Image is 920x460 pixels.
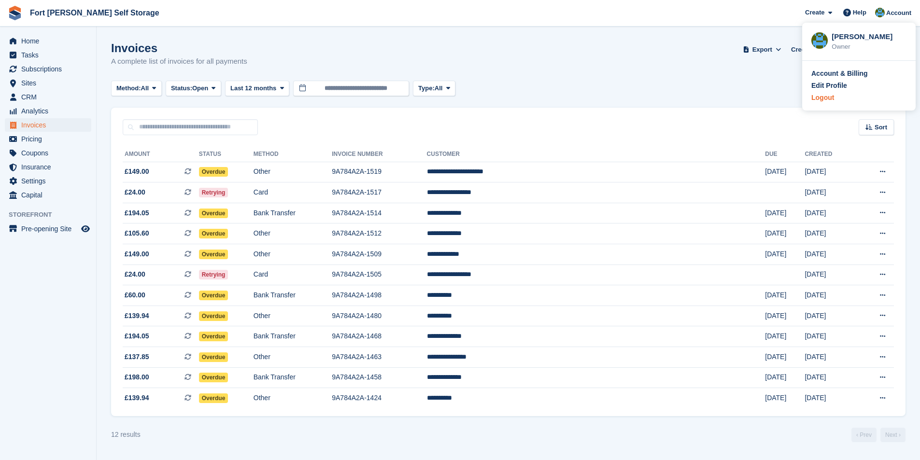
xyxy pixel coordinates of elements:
[5,48,91,62] a: menu
[199,147,254,162] th: Status
[254,388,332,408] td: Other
[254,244,332,265] td: Other
[254,162,332,182] td: Other
[254,347,332,368] td: Other
[111,81,162,97] button: Method: All
[805,367,856,388] td: [DATE]
[805,244,856,265] td: [DATE]
[811,93,834,103] div: Logout
[332,203,426,223] td: 9A784A2A-1514
[5,222,91,236] a: menu
[5,160,91,174] a: menu
[21,76,79,90] span: Sites
[80,223,91,235] a: Preview store
[765,203,805,223] td: [DATE]
[832,31,906,40] div: [PERSON_NAME]
[752,45,772,55] span: Export
[765,388,805,408] td: [DATE]
[192,84,208,93] span: Open
[805,285,856,306] td: [DATE]
[332,182,426,203] td: 9A784A2A-1517
[805,182,856,203] td: [DATE]
[125,208,149,218] span: £194.05
[21,34,79,48] span: Home
[741,42,783,57] button: Export
[125,187,145,197] span: £24.00
[199,311,228,321] span: Overdue
[21,160,79,174] span: Insurance
[332,367,426,388] td: 9A784A2A-1458
[254,367,332,388] td: Bank Transfer
[332,244,426,265] td: 9A784A2A-1509
[5,104,91,118] a: menu
[332,265,426,285] td: 9A784A2A-1505
[5,90,91,104] a: menu
[199,270,228,279] span: Retrying
[765,347,805,368] td: [DATE]
[254,285,332,306] td: Bank Transfer
[5,174,91,188] a: menu
[811,32,828,49] img: Alex
[5,188,91,202] a: menu
[413,81,455,97] button: Type: All
[111,430,141,440] div: 12 results
[418,84,435,93] span: Type:
[125,331,149,341] span: £194.05
[125,311,149,321] span: £139.94
[332,347,426,368] td: 9A784A2A-1463
[875,8,885,17] img: Alex
[171,84,192,93] span: Status:
[21,174,79,188] span: Settings
[199,188,228,197] span: Retrying
[230,84,276,93] span: Last 12 months
[21,132,79,146] span: Pricing
[199,250,228,259] span: Overdue
[125,352,149,362] span: £137.85
[5,62,91,76] a: menu
[787,42,832,57] a: Credit Notes
[435,84,443,93] span: All
[254,182,332,203] td: Card
[765,285,805,306] td: [DATE]
[805,347,856,368] td: [DATE]
[332,306,426,326] td: 9A784A2A-1480
[853,8,866,17] span: Help
[811,81,847,91] div: Edit Profile
[886,8,911,18] span: Account
[805,147,856,162] th: Created
[125,167,149,177] span: £149.00
[5,132,91,146] a: menu
[254,306,332,326] td: Other
[21,90,79,104] span: CRM
[21,62,79,76] span: Subscriptions
[805,306,856,326] td: [DATE]
[21,48,79,62] span: Tasks
[199,291,228,300] span: Overdue
[765,147,805,162] th: Due
[116,84,141,93] span: Method:
[880,428,906,442] a: Next
[199,209,228,218] span: Overdue
[254,223,332,244] td: Other
[765,367,805,388] td: [DATE]
[254,326,332,347] td: Bank Transfer
[254,265,332,285] td: Card
[199,352,228,362] span: Overdue
[332,223,426,244] td: 9A784A2A-1512
[199,393,228,403] span: Overdue
[805,8,824,17] span: Create
[805,326,856,347] td: [DATE]
[805,388,856,408] td: [DATE]
[765,326,805,347] td: [DATE]
[111,42,247,55] h1: Invoices
[111,56,247,67] p: A complete list of invoices for all payments
[805,223,856,244] td: [DATE]
[427,147,765,162] th: Customer
[805,162,856,182] td: [DATE]
[811,93,906,103] a: Logout
[765,162,805,182] td: [DATE]
[5,146,91,160] a: menu
[21,188,79,202] span: Capital
[332,388,426,408] td: 9A784A2A-1424
[765,223,805,244] td: [DATE]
